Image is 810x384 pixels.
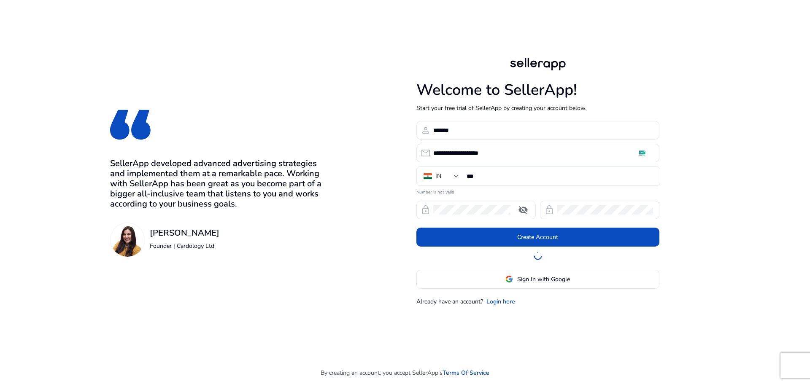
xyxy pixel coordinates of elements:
[150,228,219,238] h3: [PERSON_NAME]
[421,125,431,135] span: person
[513,205,533,215] mat-icon: visibility_off
[416,81,659,99] h1: Welcome to SellerApp!
[416,187,659,196] mat-error: Number is not valid
[416,228,659,247] button: Create Account
[416,104,659,113] p: Start your free trial of SellerApp by creating your account below.
[486,297,515,306] a: Login here
[435,172,441,181] div: IN
[416,270,659,289] button: Sign In with Google
[421,205,431,215] span: lock
[443,368,489,377] a: Terms Of Service
[421,148,431,158] span: email
[150,242,219,250] p: Founder | Cardology Ltd
[110,158,326,209] h3: SellerApp developed advanced advertising strategies and implemented them at a remarkable pace. Wo...
[544,205,554,215] span: lock
[517,275,570,284] span: Sign In with Google
[505,275,513,283] img: google-logo.svg
[517,233,558,242] span: Create Account
[416,297,483,306] p: Already have an account?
